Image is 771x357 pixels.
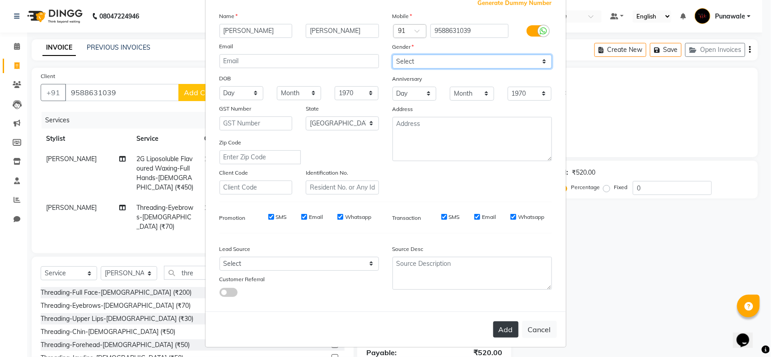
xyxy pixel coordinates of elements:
[393,105,413,113] label: Address
[482,213,496,221] label: Email
[220,214,246,222] label: Promotion
[220,181,293,195] input: Client Code
[393,75,422,83] label: Anniversary
[493,321,519,338] button: Add
[220,150,301,164] input: Enter Zip Code
[306,181,379,195] input: Resident No. or Any Id
[393,214,421,222] label: Transaction
[733,321,762,348] iframe: chat widget
[220,116,293,130] input: GST Number
[518,213,544,221] label: Whatsapp
[345,213,371,221] label: Whatsapp
[220,275,265,283] label: Customer Referral
[220,42,234,51] label: Email
[276,213,287,221] label: SMS
[393,12,412,20] label: Mobile
[220,74,231,83] label: DOB
[306,24,379,38] input: Last Name
[449,213,460,221] label: SMS
[393,245,424,253] label: Source Desc
[220,169,248,177] label: Client Code
[306,169,348,177] label: Identification No.
[220,54,379,68] input: Email
[220,24,293,38] input: First Name
[220,105,252,113] label: GST Number
[220,139,242,147] label: Zip Code
[309,213,323,221] label: Email
[220,245,251,253] label: Lead Source
[522,321,557,338] button: Cancel
[306,105,319,113] label: State
[220,12,238,20] label: Name
[430,24,509,38] input: Mobile
[393,43,414,51] label: Gender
